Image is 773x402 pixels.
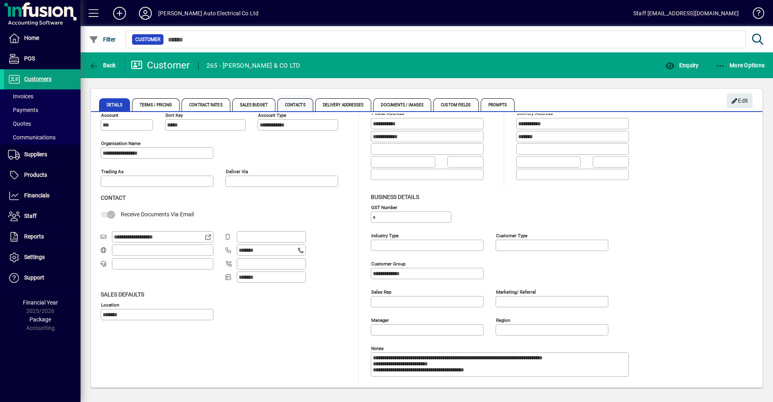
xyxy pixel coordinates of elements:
span: Financial Year [23,299,58,306]
button: Enquiry [663,58,701,73]
a: Support [4,268,81,288]
mat-label: GST Number [371,204,397,210]
a: Knowledge Base [747,2,763,28]
div: [PERSON_NAME] Auto Electrical Co Ltd [158,7,258,20]
button: Edit [727,93,752,108]
span: Support [24,274,44,281]
span: Terms / Pricing [132,98,180,111]
mat-label: Notes [371,345,384,351]
mat-label: Deliver via [226,169,248,174]
button: Profile [132,6,158,21]
mat-label: Account [101,112,118,118]
span: Communications [8,134,56,141]
a: Financials [4,186,81,206]
a: POS [4,49,81,69]
div: 265 - [PERSON_NAME] & CO LTD [207,59,300,72]
span: Delivery Addresses [315,98,372,111]
a: Quotes [4,117,81,131]
span: Sales Budget [232,98,275,111]
mat-label: Location [101,302,119,307]
a: Settings [4,247,81,267]
span: Contacts [277,98,313,111]
span: Products [24,172,47,178]
span: POS [24,55,35,62]
button: Filter [87,32,118,47]
div: Staff [EMAIL_ADDRESS][DOMAIN_NAME] [633,7,739,20]
button: Back [87,58,118,73]
a: Reports [4,227,81,247]
span: More Options [716,62,765,68]
span: Contract Rates [182,98,230,111]
mat-label: Sales rep [371,289,391,294]
span: Financials [24,192,50,199]
span: Back [89,62,116,68]
div: Customer [131,59,190,72]
button: More Options [714,58,767,73]
mat-label: Account Type [258,112,286,118]
mat-label: Region [496,317,510,323]
mat-label: Trading as [101,169,124,174]
span: Package [29,316,51,323]
span: Home [24,35,39,41]
span: Sales defaults [101,291,144,298]
a: Invoices [4,89,81,103]
span: Quotes [8,120,31,127]
mat-label: Industry type [371,232,399,238]
mat-label: Organisation name [101,141,141,146]
span: Customers [24,76,52,82]
mat-label: Sort key [165,112,183,118]
a: Products [4,165,81,185]
span: Filter [89,36,116,43]
span: Settings [24,254,45,260]
mat-label: Marketing/ Referral [496,289,536,294]
span: Enquiry [665,62,699,68]
span: Payments [8,107,38,113]
mat-label: Customer group [371,261,405,266]
span: Staff [24,213,37,219]
mat-label: Manager [371,317,389,323]
a: Staff [4,206,81,226]
app-page-header-button: Back [81,58,125,73]
span: Business details [371,194,419,200]
span: Contact [101,195,126,201]
span: Edit [731,94,748,108]
a: View on map [618,102,631,115]
a: Communications [4,131,81,144]
span: Prompts [481,98,515,111]
a: Home [4,28,81,48]
a: View on map [473,102,486,115]
span: Invoices [8,93,33,99]
span: Customer [135,35,160,44]
span: Reports [24,233,44,240]
mat-label: Customer type [496,232,527,238]
button: Add [107,6,132,21]
a: Suppliers [4,145,81,165]
span: Suppliers [24,151,47,157]
span: Documents / Images [373,98,431,111]
a: Payments [4,103,81,117]
span: Custom Fields [433,98,478,111]
span: Details [99,98,130,111]
span: Receive Documents Via Email [121,211,194,218]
